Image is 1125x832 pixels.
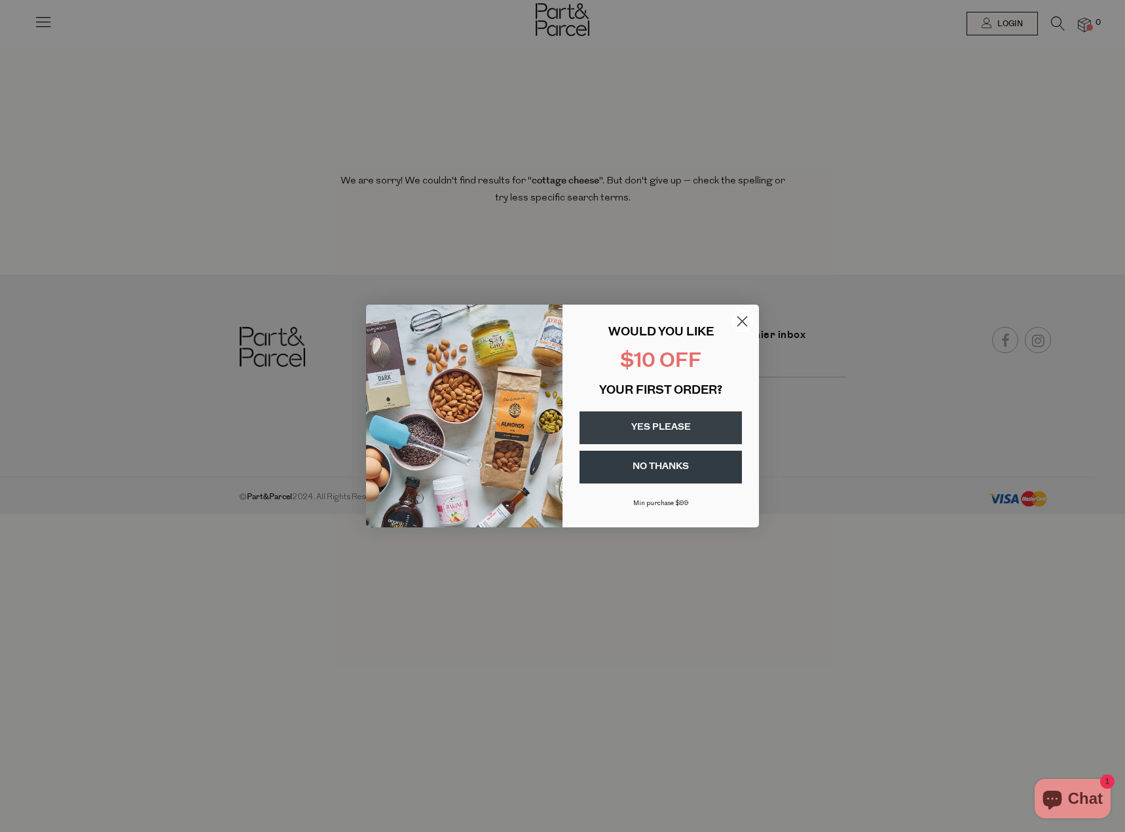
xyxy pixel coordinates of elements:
[366,305,562,527] img: 43fba0fb-7538-40bc-babb-ffb1a4d097bc.jpeg
[633,500,689,507] span: Min purchase $99
[599,385,722,397] span: YOUR FIRST ORDER?
[731,310,754,333] button: Close dialog
[608,327,714,339] span: WOULD YOU LIKE
[620,352,701,372] span: $10 OFF
[580,451,742,483] button: NO THANKS
[1031,779,1115,822] inbox-online-store-chat: Shopify online store chat
[580,411,742,444] button: YES PLEASE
